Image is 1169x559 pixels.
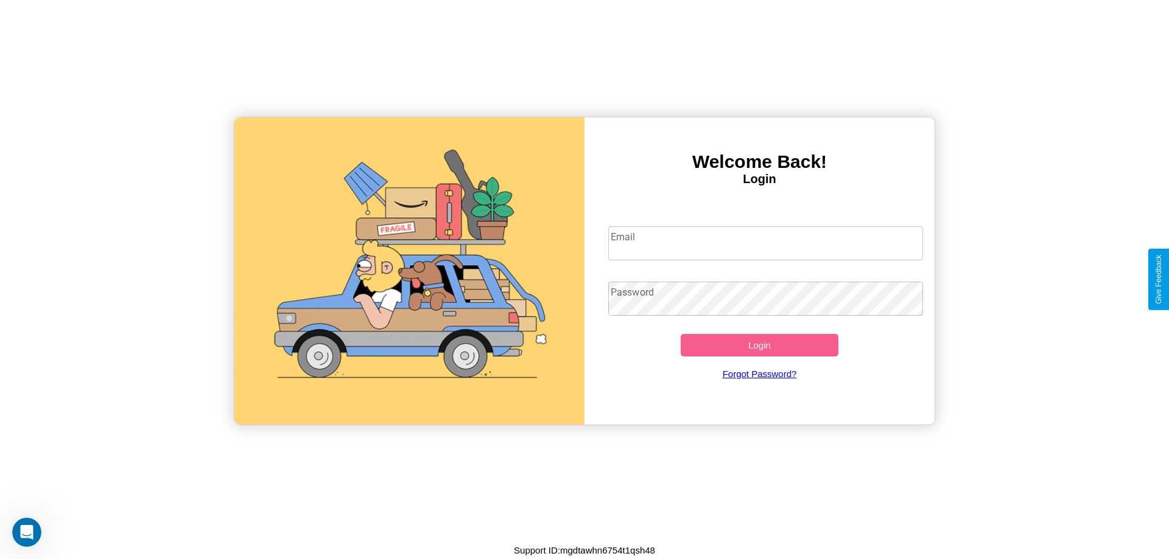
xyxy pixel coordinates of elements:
[514,542,655,558] p: Support ID: mgdtawhn6754t1qsh48
[12,518,41,547] iframe: Intercom live chat
[584,151,935,172] h3: Welcome Back!
[681,334,838,356] button: Login
[584,172,935,186] h4: Login
[602,356,918,391] a: Forgot Password?
[1154,255,1163,304] div: Give Feedback
[234,117,584,425] img: gif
